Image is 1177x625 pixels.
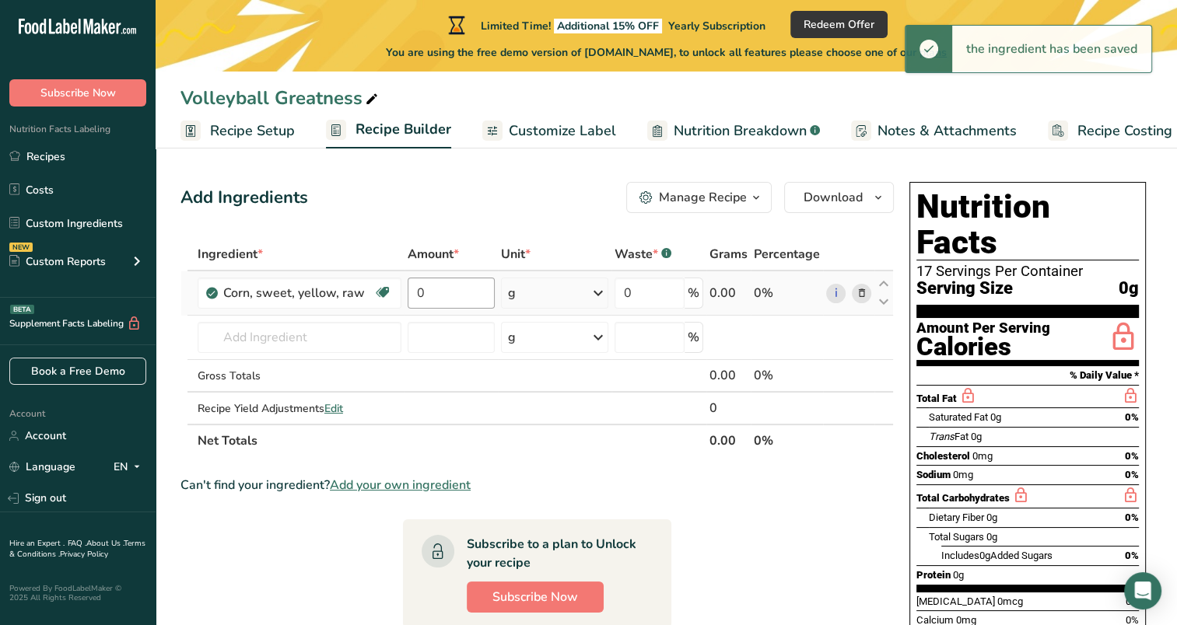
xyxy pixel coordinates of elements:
[198,400,401,417] div: Recipe Yield Adjustments
[508,328,516,347] div: g
[9,538,65,549] a: Hire an Expert .
[916,336,1050,358] div: Calories
[972,450,993,462] span: 0mg
[916,469,951,480] span: Sodium
[929,512,984,523] span: Dietary Fiber
[916,366,1139,385] section: % Daily Value *
[804,188,863,207] span: Download
[10,305,34,314] div: BETA
[1125,411,1139,423] span: 0%
[9,79,146,106] button: Subscribe Now
[986,531,997,543] span: 0g
[482,113,616,148] a: Customize Label
[971,431,982,442] span: 0g
[1124,572,1161,609] div: Open Intercom Messenger
[804,16,874,33] span: Redeem Offer
[953,469,973,480] span: 0mg
[659,188,747,207] div: Manage Recipe
[647,113,820,148] a: Nutrition Breakdown
[929,431,969,442] span: Fat
[916,279,1013,299] span: Serving Size
[180,476,894,494] div: Can't find your ingredient?
[877,120,1017,141] span: Notes & Attachments
[1077,120,1172,141] span: Recipe Costing
[180,113,295,148] a: Recipe Setup
[9,584,146,602] div: Powered By FoodLabelMaker © 2025 All Rights Reserved
[709,245,748,264] span: Grams
[509,120,616,141] span: Customize Label
[997,595,1023,607] span: 0mcg
[754,366,820,385] div: 0%
[356,119,451,140] span: Recipe Builder
[9,253,106,270] div: Custom Reports
[324,401,343,416] span: Edit
[9,453,75,480] a: Language
[198,245,263,264] span: Ingredient
[941,550,1053,561] span: Includes Added Sugars
[916,569,951,581] span: Protein
[929,531,984,543] span: Total Sugars
[929,411,988,423] span: Saturated Fat
[709,366,748,385] div: 0.00
[979,550,990,561] span: 0g
[784,182,894,213] button: Download
[445,16,765,34] div: Limited Time!
[408,245,459,264] span: Amount
[916,321,1050,336] div: Amount Per Serving
[492,588,578,606] span: Subscribe Now
[467,535,640,572] div: Subscribe to a plan to Unlock your recipe
[615,245,671,264] div: Waste
[1119,279,1139,299] span: 0g
[916,189,1139,260] h1: Nutrition Facts
[790,11,888,38] button: Redeem Offer
[674,120,807,141] span: Nutrition Breakdown
[916,450,970,462] span: Cholesterol
[668,19,765,33] span: Yearly Subscription
[754,284,820,302] div: 0%
[40,85,116,101] span: Subscribe Now
[68,538,86,549] a: FAQ .
[1125,512,1139,523] span: 0%
[508,284,516,302] div: g
[751,424,823,456] th: 0%
[1125,550,1139,561] span: 0%
[1125,450,1139,462] span: 0%
[916,492,1010,504] span: Total Carbohydrates
[114,458,146,477] div: EN
[9,538,145,560] a: Terms & Conditions .
[194,424,706,456] th: Net Totals
[916,595,995,607] span: [MEDICAL_DATA]
[180,185,308,211] div: Add Ingredients
[86,538,124,549] a: About Us .
[916,393,957,404] span: Total Fat
[952,26,1151,72] div: the ingredient has been saved
[990,411,1001,423] span: 0g
[9,243,33,252] div: NEW
[851,113,1017,148] a: Notes & Attachments
[826,284,846,303] a: i
[706,424,751,456] th: 0.00
[180,84,381,112] div: Volleyball Greatness
[986,512,997,523] span: 0g
[554,19,662,33] span: Additional 15% OFF
[709,399,748,417] div: 0
[709,284,748,302] div: 0.00
[210,120,295,141] span: Recipe Setup
[223,284,373,302] div: Corn, sweet, yellow, raw
[929,431,955,442] i: Trans
[198,368,401,384] div: Gross Totals
[467,581,604,613] button: Subscribe Now
[916,264,1139,279] div: 17 Servings Per Container
[330,476,471,494] span: Add your own ingredient
[626,182,772,213] button: Manage Recipe
[326,112,451,149] a: Recipe Builder
[754,245,820,264] span: Percentage
[9,358,146,385] a: Book a Free Demo
[1048,113,1172,148] a: Recipe Costing
[198,322,401,353] input: Add Ingredient
[60,549,108,560] a: Privacy Policy
[953,569,964,581] span: 0g
[1125,469,1139,480] span: 0%
[501,245,531,264] span: Unit
[386,44,947,61] span: You are using the free demo version of [DOMAIN_NAME], to unlock all features please choose one of...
